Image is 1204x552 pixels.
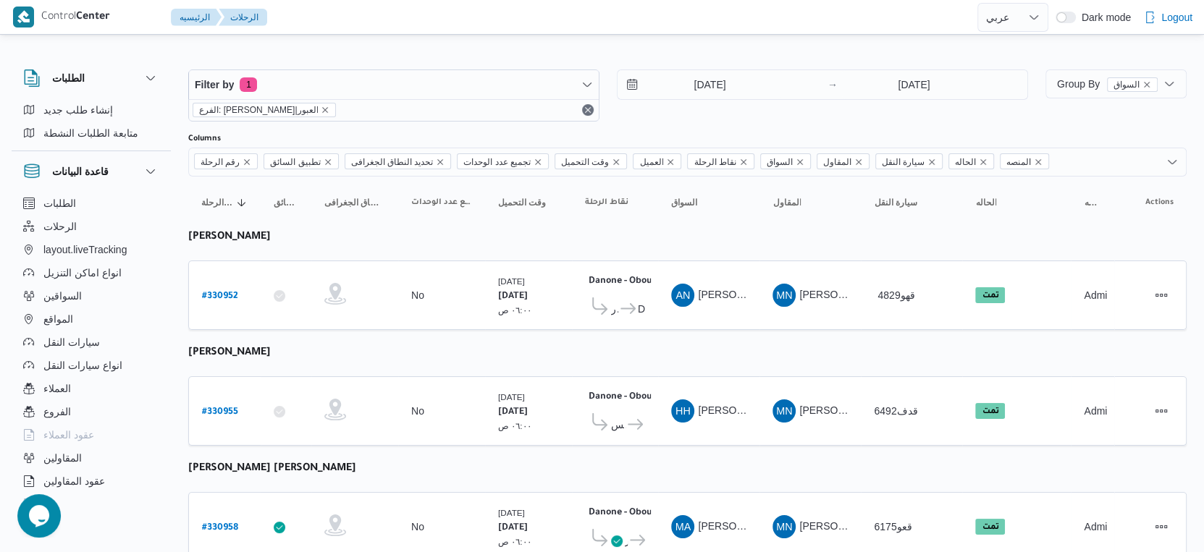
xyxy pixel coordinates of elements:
b: [PERSON_NAME] [188,347,271,359]
div: قاعدة البيانات [12,192,171,505]
button: Logout [1138,3,1198,32]
span: الطلبات [43,195,76,212]
span: الفرع: [PERSON_NAME]|العبور [199,103,318,116]
button: Remove تطبيق السائق from selection in this group [324,158,332,166]
label: Columns [188,133,221,145]
b: [PERSON_NAME] [PERSON_NAME] [188,463,356,475]
div: No [411,520,424,533]
button: اجهزة التليفون [17,493,165,516]
span: المنصه [1006,154,1031,170]
span: انواع سيارات النقل [43,357,122,374]
b: Danone - Obour [589,276,657,286]
svg: Sorted in descending order [236,197,248,208]
span: السواق [767,154,793,170]
small: [DATE] [498,276,525,286]
span: السواقين [43,287,82,305]
div: No [411,289,424,302]
span: العبور [611,300,618,318]
button: الحاله [969,191,1064,214]
span: Admin [1084,521,1113,532]
button: تطبيق السائق [268,191,304,214]
span: رقم الرحلة [194,153,258,169]
span: تجميع عدد الوحدات [457,153,549,169]
button: سيارات النقل [17,331,165,354]
span: سيارة النقل [874,197,917,208]
span: نقاط الرحلة [694,154,736,170]
span: [PERSON_NAME] قلاده [799,404,906,416]
a: #330958 [202,517,238,537]
span: وقت التحميل [498,197,546,208]
span: المقاول [773,197,801,208]
span: إنشاء طلب جديد [43,101,113,119]
span: رقم الرحلة [201,154,240,170]
button: انواع اماكن التنزيل [17,261,165,284]
span: المواقع [43,310,73,328]
span: Filter by [195,76,234,93]
div: → [828,80,838,90]
button: المقاول [767,191,854,214]
button: Remove تحديد النطاق الجغرافى from selection in this group [436,158,445,166]
span: layout.liveTracking [43,241,127,258]
button: رقم الرحلةSorted in descending order [195,191,253,214]
button: العملاء [17,377,165,400]
button: الفروع [17,400,165,423]
button: المقاولين [17,446,165,470]
span: الفروع [43,403,71,420]
button: Remove السواق from selection in this group [796,158,804,166]
button: الرئيسيه [171,9,222,26]
a: #330955 [202,402,238,421]
div: Hsham Hussain Abadallah Abadaljwad [671,399,694,423]
input: Press the down key to open a popover containing a calendar. [618,70,782,99]
span: العميل [633,153,681,169]
button: انواع سيارات النقل [17,354,165,377]
span: تمت [975,287,1005,303]
span: العملاء [43,380,71,397]
span: 1 active filters [240,77,257,92]
b: [DATE] [498,292,528,302]
button: Remove الحاله from selection in this group [979,158,988,166]
button: Remove سيارة النقل from selection in this group [927,158,936,166]
span: Admin [1084,289,1113,301]
span: السواق [671,197,697,208]
span: تمت [975,403,1005,419]
span: المقاولين [43,449,82,467]
button: Remove المنصه from selection in this group [1034,158,1043,166]
b: # 330958 [202,523,238,533]
span: قعو6175 [874,521,912,532]
button: Remove رقم الرحلة from selection in this group [243,158,251,166]
span: السواق [1107,77,1158,92]
span: قسم أول مدينة نصر [625,532,628,549]
span: تحديد النطاق الجغرافى [345,153,452,169]
span: الحاله [948,153,994,169]
div: Mahmood Ashraf Hassan Alaioah Mtbolai [671,515,694,538]
span: اجهزة التليفون [43,496,104,513]
span: تجميع عدد الوحدات [411,197,472,208]
button: Group Byالسواقremove selected entity [1045,69,1187,98]
span: تطبيق السائق [274,197,298,208]
span: متابعة الطلبات النشطة [43,124,138,142]
span: المنصه [1084,197,1101,208]
b: # 330952 [202,292,238,302]
small: [DATE] [498,508,525,517]
span: [PERSON_NAME] [698,289,781,300]
span: المنصه [1000,153,1049,169]
button: layout.liveTracking [17,238,165,261]
button: remove selected entity [321,106,329,114]
a: #330952 [202,286,238,305]
span: الحاله [975,197,996,208]
button: الرحلات [17,215,165,238]
button: Remove المقاول from selection in this group [854,158,863,166]
span: السواق [1114,78,1140,91]
span: MN [776,515,792,538]
span: [PERSON_NAME] قلاده [799,520,906,532]
span: الرحلات [43,218,77,235]
b: تمت [982,523,998,532]
button: سيارة النقل [868,191,955,214]
span: 4829قهو [877,289,914,301]
span: عقود المقاولين [43,472,105,490]
button: المنصه [1078,191,1107,214]
span: تحديد النطاق الجغرافى [324,197,385,208]
b: [PERSON_NAME] [188,232,271,243]
span: Dark mode [1076,12,1131,23]
span: عقود العملاء [43,426,94,443]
